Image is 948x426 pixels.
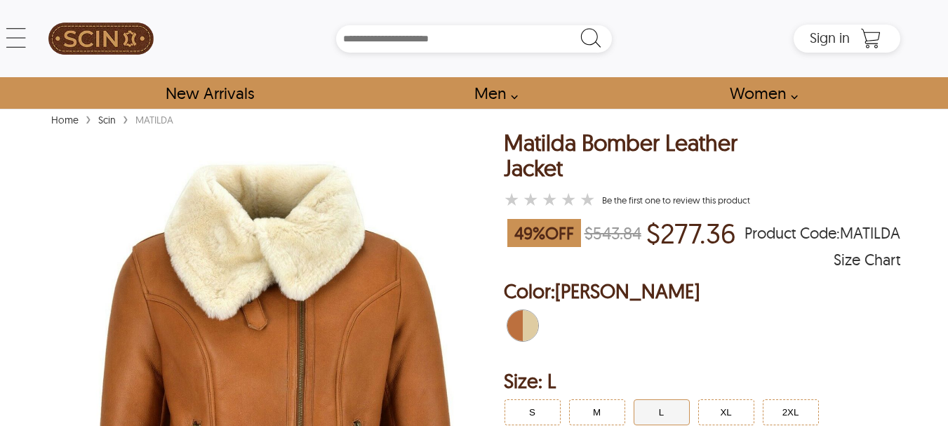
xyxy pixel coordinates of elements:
[602,194,750,206] a: Matilda Bomber Leather Jacket }
[810,34,850,45] a: Sign in
[86,106,91,131] span: ›
[505,399,561,425] button: Click to select S
[95,114,119,126] a: Scin
[763,399,819,425] button: Click to select 2XL
[634,399,690,425] button: Click to select L
[504,277,901,305] h2: Selected Color: by Tan Brown
[810,29,850,46] span: Sign in
[745,226,900,240] span: Product Code: MATILDA
[585,222,641,244] strike: $543.84
[698,399,754,425] button: Click to select XL
[149,77,269,109] a: Shop New Arrivals
[48,7,154,70] img: SCIN
[504,367,901,395] h2: Selected Filter by Size: L
[123,106,128,131] span: ›
[504,192,519,206] label: 1 rating
[857,28,885,49] a: Shopping Cart
[507,219,581,247] span: 49 % OFF
[48,114,82,126] a: Home
[834,253,900,267] div: Size Chart
[569,399,625,425] button: Click to select M
[504,307,542,345] div: Tan Brown
[561,192,576,206] label: 4 rating
[646,217,736,249] p: Price of $277.36
[504,190,599,210] a: Matilda Bomber Leather Jacket }
[458,77,526,109] a: shop men's leather jackets
[523,192,538,206] label: 2 rating
[714,77,806,109] a: Shop Women Leather Jackets
[542,192,557,206] label: 3 rating
[504,131,796,180] h1: Matilda Bomber Leather Jacket
[132,113,177,127] div: MATILDA
[580,192,595,206] label: 5 rating
[555,279,700,303] span: [PERSON_NAME]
